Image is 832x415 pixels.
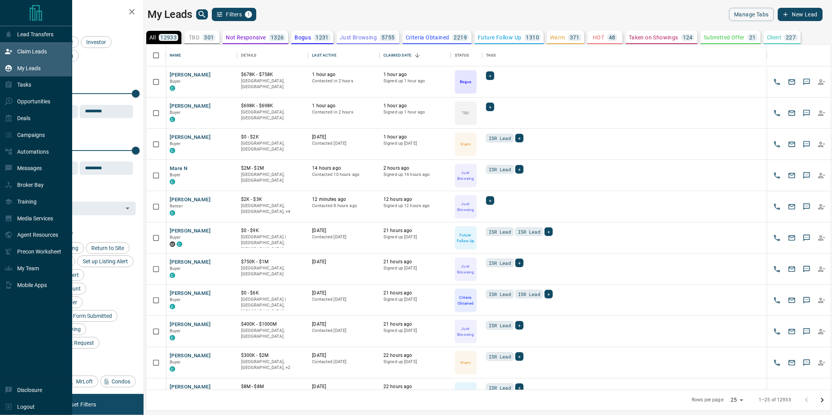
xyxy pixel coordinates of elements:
p: Future Follow Up [456,388,476,400]
svg: Sms [803,78,811,86]
button: Reallocate [816,357,827,369]
p: 1326 [271,35,284,40]
svg: Call [773,234,781,242]
button: Call [771,76,783,88]
p: Warm [461,360,471,365]
span: + [547,228,550,236]
p: Signed up 1 hour ago [383,109,447,115]
span: ISR Lead [489,321,511,329]
p: 1 hour ago [383,134,447,140]
div: Condos [100,376,136,387]
p: 301 [204,35,214,40]
p: Just Browsing [340,35,377,40]
p: 2 hours ago [383,165,447,172]
p: Contacted [DATE] [312,296,376,303]
svg: Call [773,109,781,117]
div: + [545,290,553,298]
div: condos.ca [170,273,175,278]
div: Last Active [312,44,336,66]
span: Condos [109,378,133,385]
p: Signed up 14 hours ago [383,172,447,178]
button: Reallocate [816,326,827,337]
svg: Sms [803,359,811,367]
p: Signed up [DATE] [383,140,447,147]
p: Signed up 12 hours ago [383,203,447,209]
p: 12933 [160,35,177,40]
div: Details [237,44,309,66]
div: Set up Listing Alert [77,255,133,267]
svg: Reallocate [818,359,825,367]
p: Submitted Offer [704,35,745,40]
p: Just Browsing [456,170,476,181]
button: Email [786,170,798,181]
p: 1 hour ago [383,71,447,78]
button: SMS [801,138,812,150]
p: Rows per page: [692,397,724,403]
div: Name [166,44,237,66]
p: Warm [461,141,471,147]
div: + [486,196,494,205]
div: + [515,259,523,267]
div: condos.ca [170,304,175,309]
button: Reallocate [816,76,827,88]
svg: Sms [803,328,811,335]
p: Client [767,35,781,40]
p: Just Browsing [456,263,476,275]
p: Contacted 8 hours ago [312,203,376,209]
button: Call [771,294,783,306]
svg: Call [773,140,781,148]
p: West End, Toronto [241,359,305,371]
p: Contacted [DATE] [312,234,376,240]
span: + [547,290,550,298]
button: Email [786,263,798,275]
p: $698K - $698K [241,103,305,109]
button: Email [786,232,798,244]
div: condos.ca [170,148,175,153]
p: 21 [749,35,756,40]
svg: Reallocate [818,78,825,86]
p: $2M - $2M [241,165,305,172]
div: Status [451,44,482,66]
button: Reallocate [816,170,827,181]
p: $8M - $8M [241,383,305,390]
div: Claimed Date [380,44,451,66]
span: Buyer [170,110,181,115]
p: Future Follow Up [456,232,476,244]
p: Criteria Obtained [406,35,449,40]
button: Reallocate [816,388,827,400]
span: Buyer [170,328,181,333]
span: Investor [83,39,109,45]
p: Not Responsive [226,35,266,40]
p: $0 - $6K [241,290,305,296]
svg: Call [773,172,781,179]
div: condos.ca [170,117,175,122]
p: Contacted in 2 hours [312,78,376,84]
div: Investor [81,36,112,48]
span: ISR Lead [489,165,511,173]
div: Details [241,44,257,66]
svg: Call [773,203,781,211]
p: 21 hours ago [383,227,447,234]
span: + [489,103,491,111]
p: $0 - $9K [241,227,305,234]
svg: Email [788,359,796,367]
p: 21 hours ago [383,321,447,328]
p: 12 minutes ago [312,196,376,203]
p: $400K - $1000M [241,321,305,328]
button: [PERSON_NAME] [170,71,211,79]
span: Set up Listing Alert [80,258,131,264]
svg: Sms [803,265,811,273]
svg: Reallocate [818,265,825,273]
p: [GEOGRAPHIC_DATA], [GEOGRAPHIC_DATA] [241,328,305,340]
p: 5755 [381,35,395,40]
span: + [518,384,521,392]
p: Future Follow Up [478,35,521,40]
svg: Email [788,328,796,335]
span: 1 [246,12,251,17]
div: + [515,134,523,142]
button: Reallocate [816,263,827,275]
h2: Filters [25,8,136,17]
p: 12 hours ago [383,196,447,203]
button: SMS [801,326,812,337]
button: SMS [801,107,812,119]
